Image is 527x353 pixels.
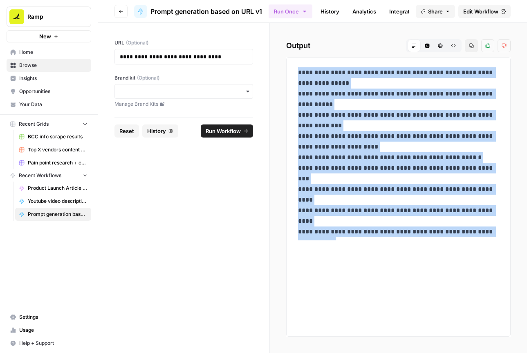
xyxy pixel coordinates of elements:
label: Brand kit [114,74,253,82]
a: Top X vendors content generator [15,143,91,156]
a: Manage Brand Kits [114,100,253,108]
a: Pain point research + content generator [15,156,91,169]
span: Browse [19,62,87,69]
span: Share [428,7,443,16]
a: History [316,5,344,18]
span: Recent Grids [19,120,49,128]
span: Opportunities [19,88,87,95]
span: Recent Workflows [19,172,61,179]
a: Browse [7,59,91,72]
a: Your Data [7,98,91,111]
button: Recent Workflows [7,169,91,182]
button: Share [416,5,455,18]
span: (Optional) [137,74,159,82]
a: Prompt generation based on URL v1 [15,208,91,221]
a: Analytics [348,5,381,18]
img: Ramp Logo [9,9,24,24]
span: Prompt generation based on URL v1 [28,211,87,218]
span: (Optional) [126,39,148,47]
a: BCC info scrape results [15,130,91,143]
button: Run Once [269,4,312,18]
span: Top X vendors content generator [28,146,87,153]
a: Prompt generation based on URL v1 [134,5,262,18]
button: Reset [114,124,139,138]
a: Youtube video descriptions [15,195,91,208]
span: Home [19,49,87,56]
span: BCC info scrape results [28,133,87,140]
span: Help + Support [19,340,87,347]
label: URL [114,39,253,47]
span: Settings [19,313,87,321]
a: Home [7,46,91,59]
a: Opportunities [7,85,91,98]
span: Insights [19,75,87,82]
button: Help + Support [7,337,91,350]
a: Settings [7,311,91,324]
span: Pain point research + content generator [28,159,87,167]
span: Youtube video descriptions [28,198,87,205]
span: Edit Workflow [463,7,498,16]
span: Run Workflow [206,127,241,135]
span: Ramp [27,13,77,21]
button: Run Workflow [201,124,253,138]
span: History [147,127,166,135]
a: Product Launch Article Automation [15,182,91,195]
button: History [142,124,178,138]
span: Reset [119,127,134,135]
button: Recent Grids [7,118,91,130]
button: Workspace: Ramp [7,7,91,27]
span: New [39,32,51,40]
button: New [7,30,91,42]
span: Prompt generation based on URL v1 [150,7,262,16]
a: Integrate [384,5,418,18]
span: Product Launch Article Automation [28,184,87,192]
a: Edit Workflow [458,5,511,18]
a: Insights [7,72,91,85]
a: Usage [7,324,91,337]
span: Usage [19,326,87,334]
h2: Output [286,39,511,52]
span: Your Data [19,101,87,108]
